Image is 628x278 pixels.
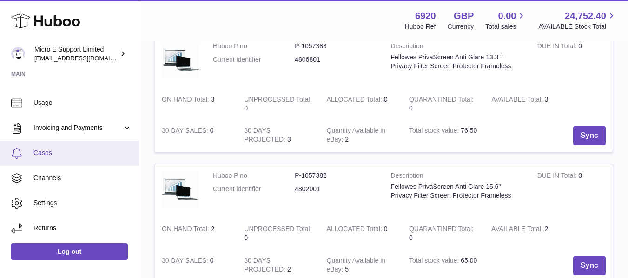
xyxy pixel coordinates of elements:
[295,185,377,194] dd: 4802001
[448,22,474,31] div: Currency
[213,171,295,180] dt: Huboo P no
[573,256,606,275] button: Sync
[461,127,477,134] span: 76.50
[237,88,319,120] td: 0
[155,218,237,249] td: 2
[415,10,436,22] strong: 6920
[484,88,567,120] td: 3
[34,54,137,62] span: [EMAIL_ADDRESS][DOMAIN_NAME]
[391,53,523,71] div: Fellowes PrivaScreen Anti Glare 13.3 " Privacy Filter Screen Protector Frameless
[537,42,578,52] strong: DUE IN Total
[530,35,613,88] td: 0
[409,127,461,136] strong: Total stock value
[405,22,436,31] div: Huboo Ref
[391,182,523,200] div: Fellowes PrivaScreen Anti Glare 15.6" Privacy Filter Screen Protector Frameless
[244,257,287,275] strong: 30 DAYS PROJECTED
[155,119,237,152] td: 0
[320,218,402,249] td: 0
[485,10,527,31] a: 0.00 Total sales
[213,55,295,64] dt: Current identifier
[33,174,132,182] span: Channels
[530,164,613,218] td: 0
[213,185,295,194] dt: Current identifier
[409,96,474,105] strong: QUARANTINED Total
[34,45,118,63] div: Micro E Support Limited
[565,10,606,22] span: 24,752.40
[213,42,295,51] dt: Huboo P no
[491,96,544,105] strong: AVAILABLE Total
[327,127,386,145] strong: Quantity Available in eBay
[327,225,384,235] strong: ALLOCATED Total
[244,127,287,145] strong: 30 DAYS PROJECTED
[33,149,132,157] span: Cases
[295,55,377,64] dd: 4806801
[409,257,461,266] strong: Total stock value
[391,42,523,53] strong: Description
[409,104,413,112] span: 0
[327,96,384,105] strong: ALLOCATED Total
[484,218,567,249] td: 2
[162,171,199,208] img: product image
[162,127,210,136] strong: 30 DAY SALES
[491,225,544,235] strong: AVAILABLE Total
[461,257,477,264] span: 65.00
[573,126,606,145] button: Sync
[295,42,377,51] dd: P-1057383
[33,224,132,233] span: Returns
[320,119,402,152] td: 2
[538,10,617,31] a: 24,752.40 AVAILABLE Stock Total
[498,10,516,22] span: 0.00
[538,22,617,31] span: AVAILABLE Stock Total
[33,123,122,132] span: Invoicing and Payments
[537,172,578,181] strong: DUE IN Total
[155,88,237,120] td: 3
[391,171,523,182] strong: Description
[485,22,527,31] span: Total sales
[33,199,132,207] span: Settings
[162,42,199,79] img: product image
[237,119,319,152] td: 3
[244,96,311,105] strong: UNPROCESSED Total
[162,225,211,235] strong: ON HAND Total
[11,47,25,61] img: contact@micropcsupport.com
[162,257,210,266] strong: 30 DAY SALES
[33,98,132,107] span: Usage
[327,257,386,275] strong: Quantity Available in eBay
[237,218,319,249] td: 0
[409,234,413,241] span: 0
[295,171,377,180] dd: P-1057382
[11,243,128,260] a: Log out
[409,225,474,235] strong: QUARANTINED Total
[454,10,474,22] strong: GBP
[320,88,402,120] td: 0
[244,225,311,235] strong: UNPROCESSED Total
[162,96,211,105] strong: ON HAND Total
